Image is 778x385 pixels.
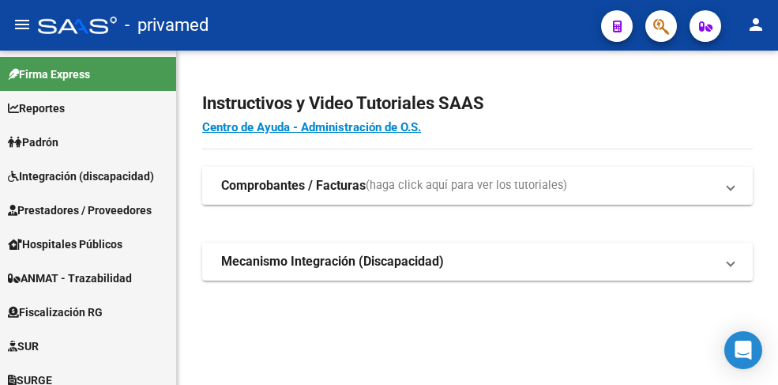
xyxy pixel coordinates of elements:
[13,15,32,34] mat-icon: menu
[221,253,444,270] strong: Mecanismo Integración (Discapacidad)
[202,167,753,205] mat-expansion-panel-header: Comprobantes / Facturas(haga click aquí para ver los tutoriales)
[8,338,39,355] span: SUR
[8,304,103,321] span: Fiscalización RG
[724,331,762,369] div: Open Intercom Messenger
[8,100,65,117] span: Reportes
[202,89,753,119] h2: Instructivos y Video Tutoriales SAAS
[8,202,152,219] span: Prestadores / Proveedores
[8,236,122,253] span: Hospitales Públicos
[202,120,421,134] a: Centro de Ayuda - Administración de O.S.
[8,168,154,185] span: Integración (discapacidad)
[366,177,567,194] span: (haga click aquí para ver los tutoriales)
[125,8,209,43] span: - privamed
[202,243,753,281] mat-expansion-panel-header: Mecanismo Integración (Discapacidad)
[746,15,765,34] mat-icon: person
[8,66,90,83] span: Firma Express
[221,177,366,194] strong: Comprobantes / Facturas
[8,134,58,151] span: Padrón
[8,270,132,287] span: ANMAT - Trazabilidad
